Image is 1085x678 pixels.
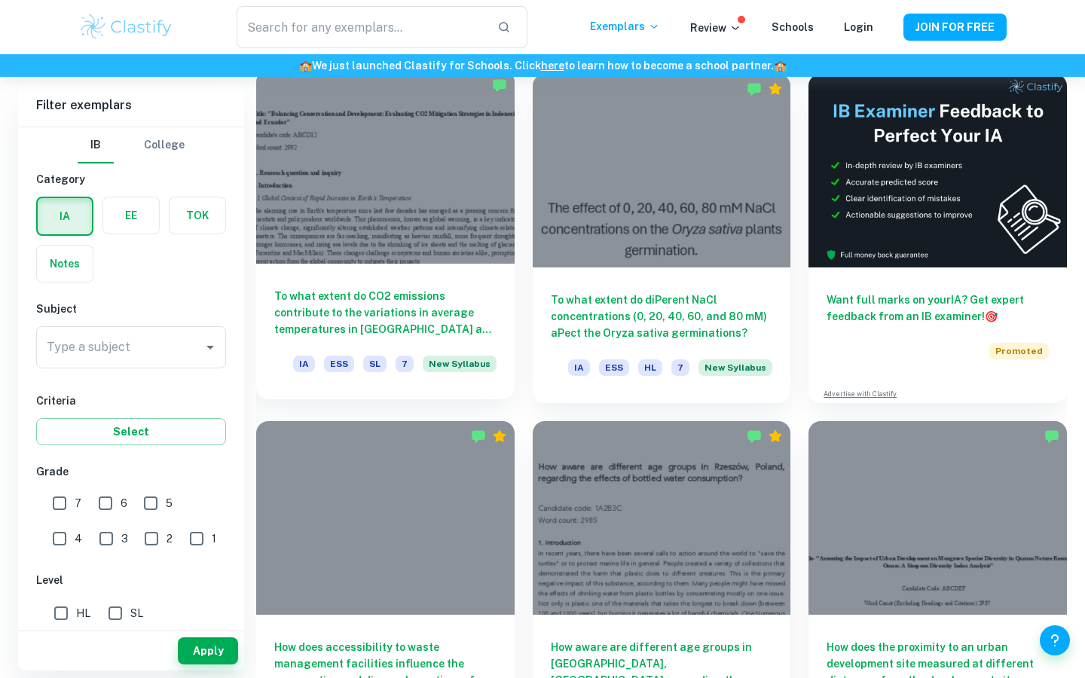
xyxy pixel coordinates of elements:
[170,197,225,234] button: TOK
[774,60,787,72] span: 🏫
[293,356,315,372] span: IA
[551,292,773,341] h6: To what extent do diPerent NaCl concentrations (0, 20, 40, 60, and 80 mM) aPect the Oryza sativa ...
[212,530,216,547] span: 1
[36,301,226,317] h6: Subject
[690,20,741,36] p: Review
[75,495,81,512] span: 7
[166,495,173,512] span: 5
[363,356,387,372] span: SL
[38,198,92,234] button: IA
[121,530,128,547] span: 3
[768,81,783,96] div: Premium
[808,74,1067,267] img: Thumbnail
[130,605,143,621] span: SL
[985,310,998,322] span: 🎯
[599,359,629,376] span: ESS
[200,337,221,358] button: Open
[36,171,226,188] h6: Category
[568,359,590,376] span: IA
[18,84,244,127] h6: Filter exemplars
[747,81,762,96] img: Marked
[698,359,772,376] span: New Syllabus
[78,127,185,163] div: Filter type choice
[36,392,226,409] h6: Criteria
[747,429,762,444] img: Marked
[78,12,174,42] img: Clastify logo
[3,57,1082,74] h6: We just launched Clastify for Schools. Click to learn how to become a school partner.
[274,288,497,337] h6: To what extent do CO2 emissions contribute to the variations in average temperatures in [GEOGRAPH...
[423,356,497,381] div: Starting from the May 2026 session, the ESS IA requirements have changed. We created this exempla...
[590,18,660,35] p: Exemplars
[638,359,662,376] span: HL
[178,637,238,664] button: Apply
[827,292,1049,325] h6: Want full marks on your IA ? Get expert feedback from an IB examiner!
[78,127,114,163] button: IB
[103,197,159,234] button: EE
[36,418,226,445] button: Select
[903,14,1007,41] button: JOIN FOR FREE
[36,572,226,588] h6: Level
[423,356,497,372] span: New Syllabus
[492,78,507,93] img: Marked
[121,495,127,512] span: 6
[1044,429,1059,444] img: Marked
[541,60,564,72] a: here
[698,359,772,385] div: Starting from the May 2026 session, the ESS IA requirements have changed. We created this exempla...
[768,429,783,444] div: Premium
[772,21,814,33] a: Schools
[144,127,185,163] button: College
[167,530,173,547] span: 2
[36,463,226,480] h6: Grade
[75,530,82,547] span: 4
[533,74,791,403] a: To what extent do diPerent NaCl concentrations (0, 20, 40, 60, and 80 mM) aPect the Oryza sativa ...
[256,74,515,403] a: To what extent do CO2 emissions contribute to the variations in average temperatures in [GEOGRAPH...
[671,359,689,376] span: 7
[396,356,414,372] span: 7
[844,21,873,33] a: Login
[324,356,354,372] span: ESS
[808,74,1067,403] a: Want full marks on yourIA? Get expert feedback from an IB examiner!PromotedAdvertise with Clastify
[471,429,486,444] img: Marked
[1040,625,1070,655] button: Help and Feedback
[237,6,485,48] input: Search for any exemplars...
[824,389,897,399] a: Advertise with Clastify
[989,343,1049,359] span: Promoted
[76,605,90,621] span: HL
[37,246,93,282] button: Notes
[299,60,312,72] span: 🏫
[492,429,507,444] div: Premium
